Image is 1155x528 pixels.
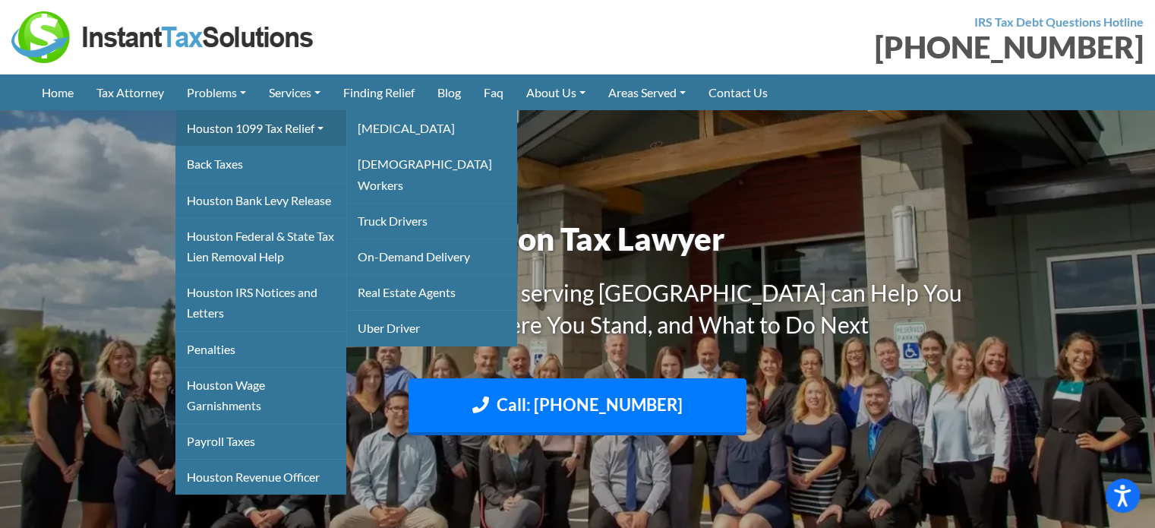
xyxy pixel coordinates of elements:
a: On-Demand Delivery [346,239,517,274]
h1: Houston Tax Lawyer [156,217,999,261]
a: Instant Tax Solutions Logo [11,28,315,43]
a: Truck Drivers [346,203,517,239]
a: [MEDICAL_DATA] [346,110,517,146]
a: Services [257,74,332,110]
a: Finding Relief [332,74,426,110]
a: Houston IRS Notices and Letters [175,274,346,330]
a: Blog [426,74,472,110]
a: About Us [515,74,597,110]
a: Back Taxes [175,146,346,182]
a: [DEMOGRAPHIC_DATA] Workers [346,146,517,202]
a: Tax Attorney [85,74,175,110]
a: Home [30,74,85,110]
a: Contact Us [697,74,779,110]
a: Houston Wage Garnishments [175,367,346,423]
div: [PHONE_NUMBER] [589,32,1144,62]
a: Real Estate Agents [346,274,517,310]
a: Faq [472,74,515,110]
a: Houston Revenue Officer [175,459,346,495]
a: Houston 1099 Tax Relief [175,110,346,146]
a: Payroll Taxes [175,423,346,459]
a: Houston Federal & State Tax Lien Removal Help [175,218,346,274]
a: Areas Served [597,74,697,110]
img: Instant Tax Solutions Logo [11,11,315,63]
strong: IRS Tax Debt Questions Hotline [974,14,1144,29]
a: Houston Bank Levy Release [175,182,346,218]
a: Penalties [175,331,346,367]
h3: Our BBB A+ Rated Professionals serving [GEOGRAPHIC_DATA] can Help You Through Precisely Where You... [156,277,999,340]
a: Uber Driver [346,310,517,346]
a: Call: [PHONE_NUMBER] [409,378,746,435]
a: Problems [175,74,257,110]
